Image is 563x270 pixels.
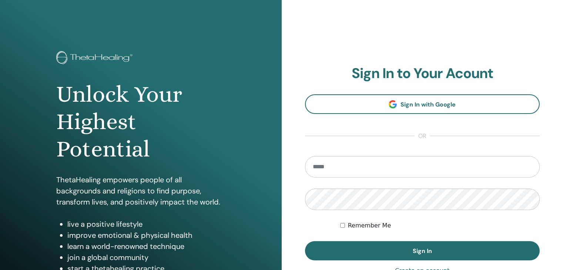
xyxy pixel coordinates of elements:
li: learn a world-renowned technique [67,241,225,252]
a: Sign In with Google [305,94,540,114]
span: or [415,132,430,141]
li: improve emotional & physical health [67,230,225,241]
label: Remember Me [348,221,391,230]
button: Sign In [305,241,540,260]
h1: Unlock Your Highest Potential [56,81,225,163]
h2: Sign In to Your Acount [305,65,540,82]
p: ThetaHealing empowers people of all backgrounds and religions to find purpose, transform lives, a... [56,174,225,207]
li: live a positive lifestyle [67,219,225,230]
span: Sign In [413,247,432,255]
li: join a global community [67,252,225,263]
span: Sign In with Google [401,101,456,108]
div: Keep me authenticated indefinitely or until I manually logout [340,221,540,230]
